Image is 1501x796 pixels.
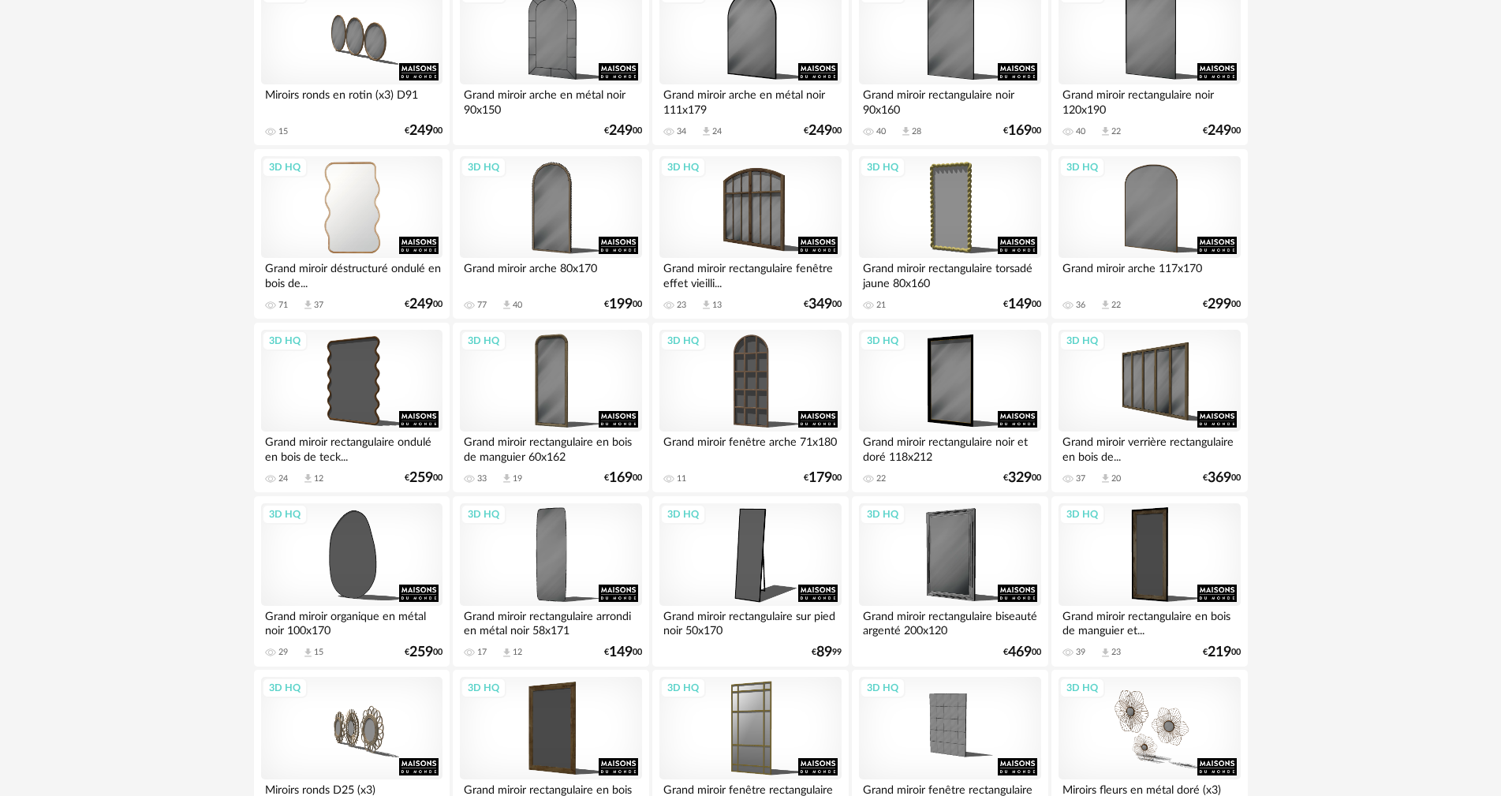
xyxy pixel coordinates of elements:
[254,323,450,493] a: 3D HQ Grand miroir rectangulaire ondulé en bois de teck... 24 Download icon 12 €25900
[859,606,1040,637] div: Grand miroir rectangulaire biseauté argenté 200x120
[712,126,722,137] div: 24
[460,84,641,116] div: Grand miroir arche en métal noir 90x150
[278,300,288,311] div: 71
[604,299,642,310] div: € 00
[808,473,832,484] span: 179
[1076,473,1085,484] div: 37
[1100,125,1111,137] span: Download icon
[477,300,487,311] div: 77
[1003,125,1041,136] div: € 00
[1008,473,1032,484] span: 329
[609,473,633,484] span: 169
[660,504,706,525] div: 3D HQ
[302,299,314,311] span: Download icon
[453,323,648,493] a: 3D HQ Grand miroir rectangulaire en bois de manguier 60x162 33 Download icon 19 €16900
[460,258,641,290] div: Grand miroir arche 80x170
[262,331,308,351] div: 3D HQ
[1208,473,1231,484] span: 369
[804,299,842,310] div: € 00
[712,300,722,311] div: 13
[876,300,886,311] div: 21
[1100,647,1111,659] span: Download icon
[278,126,288,137] div: 15
[513,647,522,658] div: 12
[477,647,487,658] div: 17
[852,496,1047,667] a: 3D HQ Grand miroir rectangulaire biseauté argenté 200x120 €46900
[1003,647,1041,658] div: € 00
[405,647,442,658] div: € 00
[816,647,832,658] span: 89
[660,331,706,351] div: 3D HQ
[1059,432,1240,463] div: Grand miroir verrière rectangulaire en bois de...
[409,473,433,484] span: 259
[900,125,912,137] span: Download icon
[302,647,314,659] span: Download icon
[1076,300,1085,311] div: 36
[860,157,905,178] div: 3D HQ
[659,84,841,116] div: Grand miroir arche en métal noir 111x179
[261,606,442,637] div: Grand miroir organique en métal noir 100x170
[1111,647,1121,658] div: 23
[461,331,506,351] div: 3D HQ
[677,126,686,137] div: 34
[254,149,450,320] a: 3D HQ Grand miroir déstructuré ondulé en bois de... 71 Download icon 37 €24900
[1111,473,1121,484] div: 20
[1059,84,1240,116] div: Grand miroir rectangulaire noir 120x190
[1100,473,1111,484] span: Download icon
[1208,125,1231,136] span: 249
[1203,125,1241,136] div: € 00
[912,126,921,137] div: 28
[860,331,905,351] div: 3D HQ
[460,606,641,637] div: Grand miroir rectangulaire arrondi en métal noir 58x171
[808,299,832,310] span: 349
[852,149,1047,320] a: 3D HQ Grand miroir rectangulaire torsadé jaune 80x160 21 €14900
[453,149,648,320] a: 3D HQ Grand miroir arche 80x170 77 Download icon 40 €19900
[262,157,308,178] div: 3D HQ
[1203,647,1241,658] div: € 00
[278,647,288,658] div: 29
[460,432,641,463] div: Grand miroir rectangulaire en bois de manguier 60x162
[609,125,633,136] span: 249
[609,299,633,310] span: 199
[1059,157,1105,178] div: 3D HQ
[405,299,442,310] div: € 00
[1059,504,1105,525] div: 3D HQ
[1051,149,1247,320] a: 3D HQ Grand miroir arche 117x170 36 Download icon 22 €29900
[513,300,522,311] div: 40
[409,299,433,310] span: 249
[261,258,442,290] div: Grand miroir déstructuré ondulé en bois de...
[1003,473,1041,484] div: € 00
[860,678,905,698] div: 3D HQ
[1059,258,1240,290] div: Grand miroir arche 117x170
[262,678,308,698] div: 3D HQ
[1051,323,1247,493] a: 3D HQ Grand miroir verrière rectangulaire en bois de... 37 Download icon 20 €36900
[501,473,513,484] span: Download icon
[804,473,842,484] div: € 00
[461,157,506,178] div: 3D HQ
[477,473,487,484] div: 33
[278,473,288,484] div: 24
[1059,331,1105,351] div: 3D HQ
[1203,299,1241,310] div: € 00
[677,473,686,484] div: 11
[860,504,905,525] div: 3D HQ
[659,432,841,463] div: Grand miroir fenêtre arche 71x180
[859,432,1040,463] div: Grand miroir rectangulaire noir et doré 118x212
[314,473,323,484] div: 12
[852,323,1047,493] a: 3D HQ Grand miroir rectangulaire noir et doré 118x212 22 €32900
[501,299,513,311] span: Download icon
[1003,299,1041,310] div: € 00
[660,157,706,178] div: 3D HQ
[804,125,842,136] div: € 00
[859,84,1040,116] div: Grand miroir rectangulaire noir 90x160
[604,473,642,484] div: € 00
[700,125,712,137] span: Download icon
[808,125,832,136] span: 249
[1111,126,1121,137] div: 22
[652,149,848,320] a: 3D HQ Grand miroir rectangulaire fenêtre effet vieilli... 23 Download icon 13 €34900
[405,125,442,136] div: € 00
[604,125,642,136] div: € 00
[1008,299,1032,310] span: 149
[652,323,848,493] a: 3D HQ Grand miroir fenêtre arche 71x180 11 €17900
[461,504,506,525] div: 3D HQ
